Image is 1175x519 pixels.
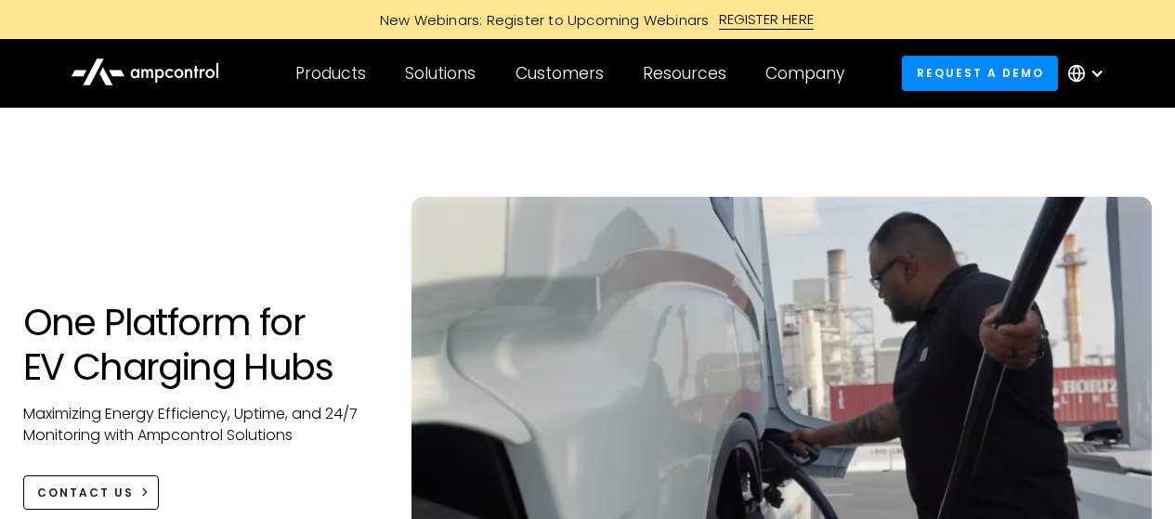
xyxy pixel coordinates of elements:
div: Solutions [405,63,476,84]
a: CONTACT US [23,475,160,510]
div: REGISTER HERE [719,9,815,30]
h1: One Platform for EV Charging Hubs [23,300,375,389]
div: Company [765,63,844,84]
div: CONTACT US [37,485,134,501]
div: Customers [516,63,604,84]
div: Products [295,63,366,84]
a: Request a demo [902,56,1058,90]
p: Maximizing Energy Efficiency, Uptime, and 24/7 Monitoring with Ampcontrol Solutions [23,404,375,446]
div: Resources [643,63,726,84]
a: New Webinars: Register to Upcoming WebinarsREGISTER HERE [170,9,1006,30]
div: New Webinars: Register to Upcoming Webinars [361,10,719,30]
